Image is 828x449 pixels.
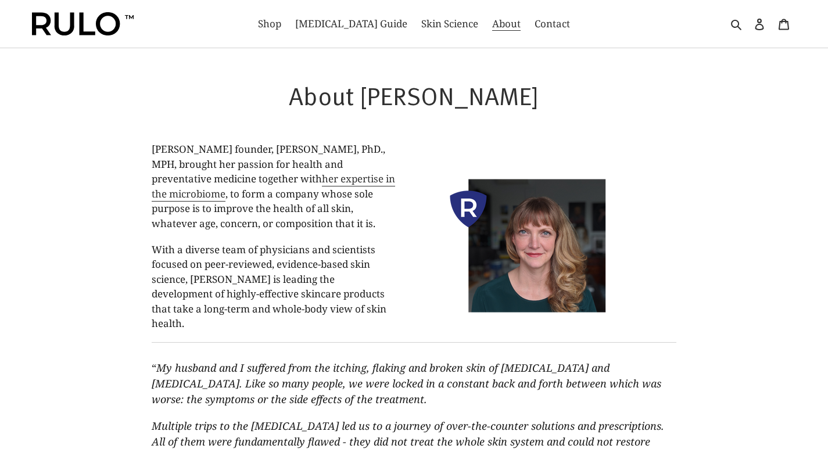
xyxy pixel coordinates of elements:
span: [MEDICAL_DATA] Guide [295,17,407,31]
span: My husband and I suffered from the itching, flaking and broken skin of [MEDICAL_DATA] and [MEDICA... [152,361,661,406]
span: Shop [258,17,281,31]
a: Skin Science [415,15,484,33]
span: Contact [535,17,570,31]
a: Contact [529,15,576,33]
a: About [486,15,526,33]
a: [MEDICAL_DATA] Guide [289,15,413,33]
h1: About [PERSON_NAME] [152,80,676,110]
a: Shop [252,15,287,33]
img: Rulo™ Skin [32,12,134,35]
a: her expertise in the microbiome [152,172,395,202]
span: With a diverse team of physicians and scientists focused on peer-reviewed, evidence-based skin sc... [152,243,386,331]
span: [PERSON_NAME] founder, [PERSON_NAME], PhD., MPH, brought her passion for health and preventative ... [152,142,395,230]
img: Dr. Nicole Scott, Founder of Rulo Skin [397,142,676,341]
span: About [492,17,521,31]
span: “ [152,361,156,375]
span: Skin Science [421,17,478,31]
